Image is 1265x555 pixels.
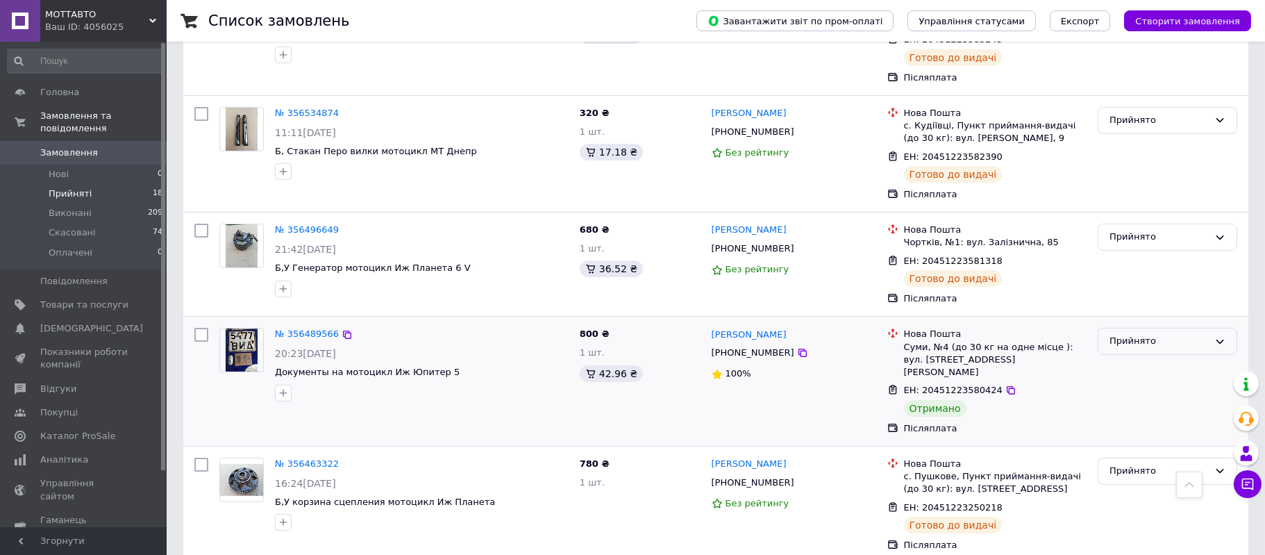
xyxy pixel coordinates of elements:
[712,458,787,471] a: [PERSON_NAME]
[45,21,167,33] div: Ваш ID: 4056025
[158,168,162,181] span: 0
[275,348,336,359] span: 20:23[DATE]
[220,464,263,497] img: Фото товару
[726,368,751,379] span: 100%
[904,270,1003,287] div: Готово до видачі
[904,502,1003,513] span: ЕН: 20451223250218
[1135,16,1240,26] span: Створити замовлення
[40,514,128,539] span: Гаманець компанії
[712,224,787,237] a: [PERSON_NAME]
[226,108,258,151] img: Фото товару
[208,13,349,29] h1: Список замовлень
[904,292,1087,305] div: Післяплата
[709,344,797,362] div: [PHONE_NUMBER]
[726,498,789,508] span: Без рейтингу
[1050,10,1111,31] button: Експорт
[904,236,1087,249] div: Чортків, №1: вул. Залізнична, 85
[40,406,78,419] span: Покупці
[219,328,264,372] a: Фото товару
[275,108,339,118] a: № 356534874
[275,244,336,255] span: 21:42[DATE]
[219,224,264,268] a: Фото товару
[709,474,797,492] div: [PHONE_NUMBER]
[7,49,164,74] input: Пошук
[1234,470,1262,498] button: Чат з покупцем
[904,119,1087,144] div: с. Кудіївці, Пункт приймання-видачі (до 30 кг): вул. [PERSON_NAME], 9
[709,240,797,258] div: [PHONE_NUMBER]
[580,477,605,488] span: 1 шт.
[40,383,76,395] span: Відгуки
[153,188,162,200] span: 18
[712,107,787,120] a: [PERSON_NAME]
[712,329,787,342] a: [PERSON_NAME]
[49,247,92,259] span: Оплачені
[226,329,258,372] img: Фото товару
[726,147,789,158] span: Без рейтингу
[1110,15,1251,26] a: Створити замовлення
[580,458,610,469] span: 780 ₴
[580,243,605,254] span: 1 шт.
[580,329,610,339] span: 800 ₴
[904,341,1087,379] div: Суми, №4 (до 30 кг на одне місце ): вул. [STREET_ADDRESS][PERSON_NAME]
[275,458,339,469] a: № 356463322
[904,188,1087,201] div: Післяплата
[904,107,1087,119] div: Нова Пошта
[226,224,258,267] img: Фото товару
[1124,10,1251,31] button: Створити замовлення
[40,86,79,99] span: Головна
[49,188,92,200] span: Прийняті
[904,539,1087,552] div: Післяплата
[40,275,108,288] span: Повідомлення
[580,126,605,137] span: 1 шт.
[1109,113,1209,128] div: Прийнято
[904,470,1087,495] div: с. Пушкове, Пункт приймання-видачі (до 30 кг): вул. [STREET_ADDRESS]
[907,10,1036,31] button: Управління статусами
[275,263,471,273] a: Б,У Генератор мотоцикл Иж Планета 6 V
[580,108,610,118] span: 320 ₴
[904,166,1003,183] div: Готово до видачі
[904,224,1087,236] div: Нова Пошта
[904,49,1003,66] div: Готово до видачі
[726,264,789,274] span: Без рейтингу
[275,329,339,339] a: № 356489566
[904,151,1003,162] span: ЕН: 20451223582390
[1109,230,1209,245] div: Прийнято
[275,367,460,377] a: Документы на мотоцикл Иж Юпитер 5
[49,168,69,181] span: Нові
[904,72,1087,84] div: Післяплата
[40,322,143,335] span: [DEMOGRAPHIC_DATA]
[1109,334,1209,349] div: Прийнято
[40,346,128,371] span: Показники роботи компанії
[275,146,477,156] a: Б, Стакан Перо вилки мотоцикл МТ Днепр
[919,16,1025,26] span: Управління статусами
[580,144,643,160] div: 17.18 ₴
[40,147,98,159] span: Замовлення
[904,385,1003,395] span: ЕН: 20451223580424
[696,10,894,31] button: Завантажити звіт по пром-оплаті
[153,226,162,239] span: 74
[40,477,128,502] span: Управління сайтом
[219,458,264,502] a: Фото товару
[275,127,336,138] span: 11:11[DATE]
[275,224,339,235] a: № 356496649
[709,123,797,141] div: [PHONE_NUMBER]
[40,430,115,442] span: Каталог ProSale
[1109,464,1209,479] div: Прийнято
[580,224,610,235] span: 680 ₴
[49,226,96,239] span: Скасовані
[580,347,605,358] span: 1 шт.
[158,247,162,259] span: 0
[580,260,643,277] div: 36.52 ₴
[275,497,495,507] a: Б,У корзина сцепления мотоцикл Иж Планета
[904,256,1003,266] span: ЕН: 20451223581318
[45,8,149,21] span: МОТТАВТО
[148,207,162,219] span: 209
[275,478,336,489] span: 16:24[DATE]
[904,517,1003,533] div: Готово до видачі
[707,15,882,27] span: Завантажити звіт по пром-оплаті
[1061,16,1100,26] span: Експорт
